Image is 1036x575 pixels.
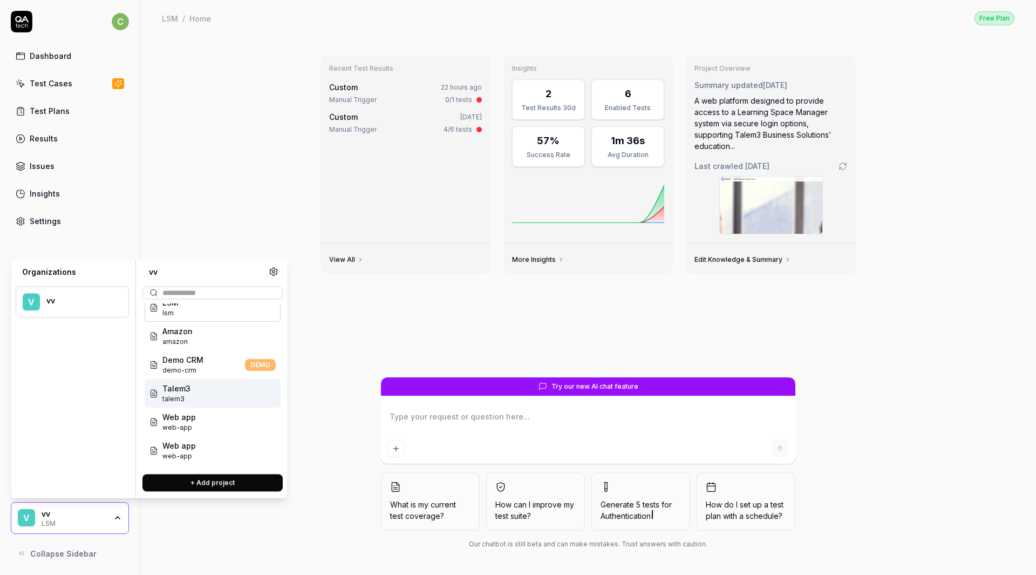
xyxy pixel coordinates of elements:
a: Test Plans [11,100,129,121]
span: Web app [162,411,196,423]
span: How can I improve my test suite? [495,499,576,522]
time: [DATE] [745,161,769,171]
button: Add attachment [387,440,405,457]
button: How do I set up a test plan with a schedule? [697,472,795,531]
div: Settings [30,215,61,227]
div: Issues [30,160,54,172]
a: Go to crawling settings [839,162,847,171]
span: Project ID: l2Qg [162,451,196,461]
div: Avg Duration [598,150,657,160]
div: Dashboard [30,50,71,62]
span: Custom [329,83,358,92]
div: Suggestions [142,303,283,465]
div: vv [42,509,106,519]
div: vv [46,296,114,306]
div: Results [30,133,58,144]
button: What is my current test coverage? [381,472,480,531]
button: vvv [16,286,129,317]
div: 57% [537,133,560,148]
div: Our chatbot is still beta and can make mistakes. Trust answers with caution. [381,539,795,549]
span: DEMO [245,359,276,371]
div: Organizations [16,267,129,278]
a: Dashboard [11,45,129,66]
time: [DATE] [763,80,787,90]
span: Last crawled [694,160,769,172]
span: Project ID: CG8H [162,308,179,318]
div: vv [142,267,269,278]
div: Enabled Tests [598,103,657,113]
div: Insights [30,188,60,199]
button: Free Plan [974,11,1014,25]
a: Test Cases [11,73,129,94]
span: Project ID: J7PY [162,394,190,404]
a: Custom[DATE]Manual Trigger4/6 tests [327,109,484,137]
button: Generate 5 tests forAuthentication [591,472,690,531]
div: 6 [625,86,631,101]
div: Test Results 30d [519,103,578,113]
div: 0/1 tests [445,95,472,105]
span: Collapse Sidebar [30,548,97,559]
span: v [18,509,35,526]
button: + Add project [142,474,283,491]
div: Manual Trigger [329,125,377,134]
div: LSM [42,518,106,527]
button: c [112,11,129,32]
span: Demo CRM [162,354,203,366]
a: Insights [11,183,129,204]
div: / [182,13,185,24]
a: Issues [11,155,129,177]
div: A web platform designed to provide access to a Learning Space Manager system via secure login opt... [694,95,847,152]
button: Collapse Sidebar [11,543,129,564]
img: Screenshot [720,177,822,234]
span: Project ID: ahct [162,337,193,347]
h3: Recent Test Results [329,64,482,73]
div: Manual Trigger [329,95,377,105]
div: 4/6 tests [444,125,472,134]
div: Test Cases [30,78,72,89]
div: Home [189,13,211,24]
time: [DATE] [460,113,482,121]
a: Settings [11,211,129,232]
span: c [112,13,129,30]
a: View All [329,255,364,264]
h3: Project Overview [694,64,847,73]
span: Generate 5 tests for [601,499,681,522]
span: Custom [329,112,358,121]
a: Results [11,128,129,149]
time: 22 hours ago [441,83,482,91]
h3: Insights [512,64,665,73]
span: Authentication [601,511,651,520]
span: Amazon [162,326,193,337]
a: More Insights [512,255,564,264]
span: Web app [162,440,196,451]
span: Project ID: hMxY [162,366,203,375]
a: Custom22 hours agoManual Trigger0/1 tests [327,79,484,107]
span: Project ID: Rffm [162,423,196,432]
div: 2 [546,86,551,101]
div: Success Rate [519,150,578,160]
a: Organization settings [269,267,278,280]
span: How do I set up a test plan with a schedule? [706,499,786,522]
span: Summary updated [694,80,763,90]
span: v [23,293,40,310]
button: How can I improve my test suite? [486,472,585,531]
button: vvvLSM [11,502,129,535]
div: LSM [162,13,178,24]
div: Test Plans [30,105,70,117]
div: 1m 36s [611,133,645,148]
span: Try our new AI chat feature [551,382,638,391]
span: Talem3 [162,383,190,394]
a: Edit Knowledge & Summary [694,255,791,264]
span: What is my current test coverage? [390,499,471,522]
